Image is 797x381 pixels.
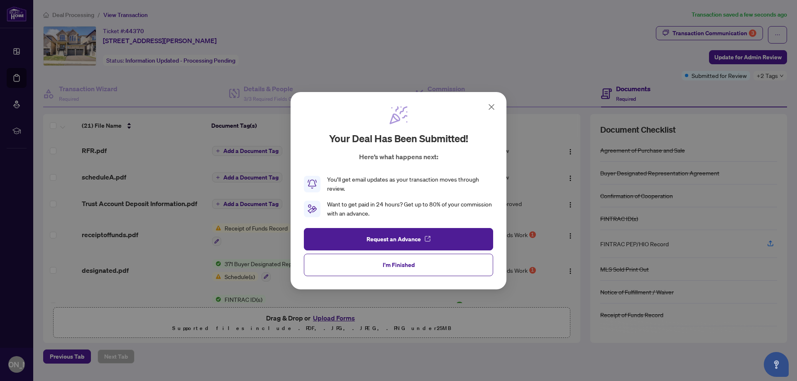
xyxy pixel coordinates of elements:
p: Here’s what happens next: [359,152,438,162]
div: Want to get paid in 24 hours? Get up to 80% of your commission with an advance. [327,200,493,218]
button: Open asap [764,352,789,377]
button: Request an Advance [304,228,493,250]
div: You’ll get email updates as your transaction moves through review. [327,175,493,193]
button: I'm Finished [304,253,493,276]
span: Request an Advance [367,232,421,245]
span: I'm Finished [383,258,415,271]
h2: Your deal has been submitted! [329,132,468,145]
